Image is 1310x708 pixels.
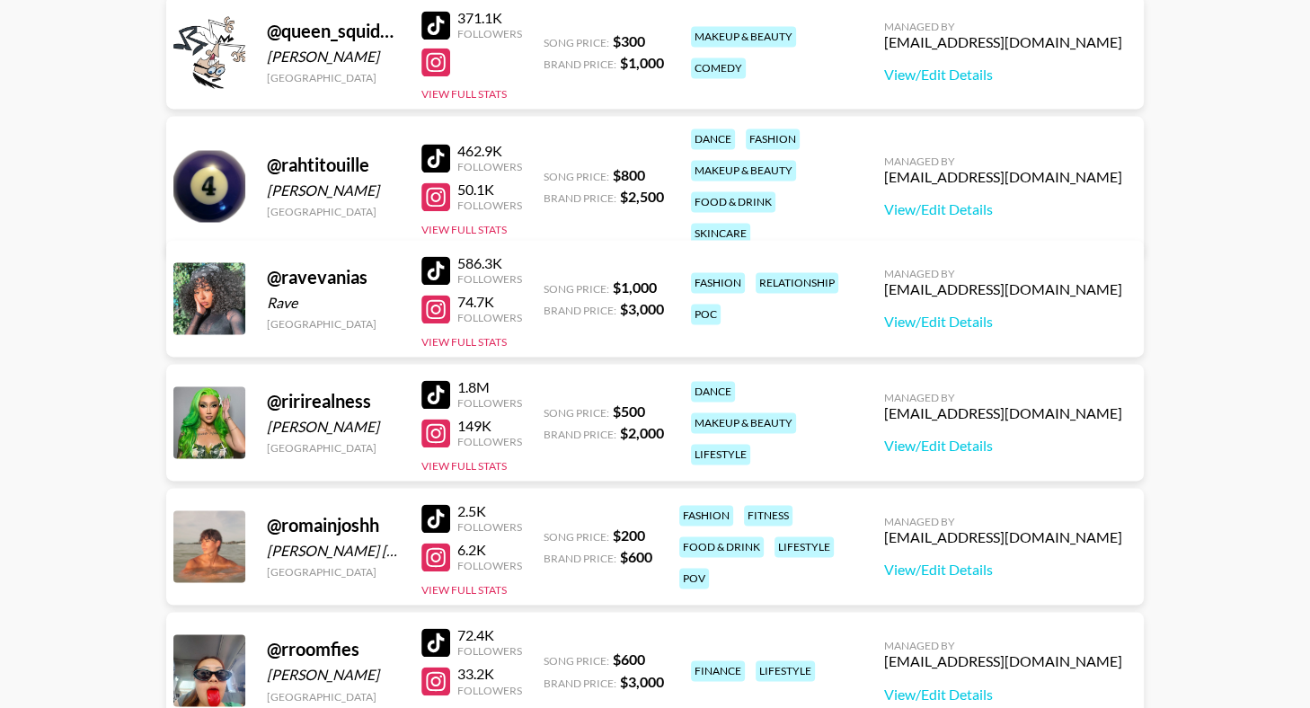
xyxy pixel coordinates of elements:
[267,181,400,199] div: [PERSON_NAME]
[691,660,745,681] div: finance
[421,223,507,236] button: View Full Stats
[457,541,522,559] div: 6.2K
[267,205,400,218] div: [GEOGRAPHIC_DATA]
[691,191,775,212] div: food & drink
[544,654,609,668] span: Song Price:
[267,266,400,288] div: @ ravevanias
[544,552,616,565] span: Brand Price:
[620,54,664,71] strong: $ 1,000
[884,155,1122,168] div: Managed By
[457,142,522,160] div: 462.9K
[544,170,609,183] span: Song Price:
[544,58,616,71] span: Brand Price:
[884,267,1122,280] div: Managed By
[691,223,750,243] div: skincare
[620,548,652,565] strong: $ 600
[267,48,400,66] div: [PERSON_NAME]
[613,527,645,544] strong: $ 200
[267,154,400,176] div: @ rahtitouille
[613,32,645,49] strong: $ 300
[620,424,664,441] strong: $ 2,000
[884,391,1122,404] div: Managed By
[421,459,507,473] button: View Full Stats
[884,561,1122,579] a: View/Edit Details
[884,437,1122,455] a: View/Edit Details
[884,652,1122,670] div: [EMAIL_ADDRESS][DOMAIN_NAME]
[884,33,1122,51] div: [EMAIL_ADDRESS][DOMAIN_NAME]
[884,168,1122,186] div: [EMAIL_ADDRESS][DOMAIN_NAME]
[756,272,838,293] div: relationship
[679,536,764,557] div: food & drink
[544,406,609,420] span: Song Price:
[457,502,522,520] div: 2.5K
[691,304,721,324] div: poc
[457,293,522,311] div: 74.7K
[457,199,522,212] div: Followers
[691,444,750,465] div: lifestyle
[544,676,616,689] span: Brand Price:
[267,514,400,536] div: @ romainjoshh
[884,20,1122,33] div: Managed By
[884,685,1122,703] a: View/Edit Details
[267,71,400,84] div: [GEOGRAPHIC_DATA]
[267,317,400,331] div: [GEOGRAPHIC_DATA]
[884,515,1122,528] div: Managed By
[884,280,1122,298] div: [EMAIL_ADDRESS][DOMAIN_NAME]
[746,128,800,149] div: fashion
[267,689,400,703] div: [GEOGRAPHIC_DATA]
[457,520,522,534] div: Followers
[691,412,796,433] div: makeup & beauty
[691,128,735,149] div: dance
[267,418,400,436] div: [PERSON_NAME]
[457,311,522,324] div: Followers
[457,665,522,683] div: 33.2K
[421,583,507,597] button: View Full Stats
[457,254,522,272] div: 586.3K
[544,530,609,544] span: Song Price:
[457,181,522,199] div: 50.1K
[679,505,733,526] div: fashion
[267,565,400,579] div: [GEOGRAPHIC_DATA]
[457,378,522,396] div: 1.8M
[613,166,645,183] strong: $ 800
[613,650,645,668] strong: $ 600
[457,417,522,435] div: 149K
[267,441,400,455] div: [GEOGRAPHIC_DATA]
[744,505,792,526] div: fitness
[884,404,1122,422] div: [EMAIL_ADDRESS][DOMAIN_NAME]
[544,304,616,317] span: Brand Price:
[613,279,657,296] strong: $ 1,000
[457,644,522,658] div: Followers
[691,160,796,181] div: makeup & beauty
[457,559,522,572] div: Followers
[544,36,609,49] span: Song Price:
[457,160,522,173] div: Followers
[421,87,507,101] button: View Full Stats
[884,528,1122,546] div: [EMAIL_ADDRESS][DOMAIN_NAME]
[613,403,645,420] strong: $ 500
[691,381,735,402] div: dance
[544,428,616,441] span: Brand Price:
[884,66,1122,84] a: View/Edit Details
[620,672,664,689] strong: $ 3,000
[457,435,522,448] div: Followers
[756,660,815,681] div: lifestyle
[457,396,522,410] div: Followers
[679,568,709,589] div: pov
[421,335,507,349] button: View Full Stats
[884,639,1122,652] div: Managed By
[691,58,746,78] div: comedy
[774,536,834,557] div: lifestyle
[267,294,400,312] div: Rave
[267,542,400,560] div: [PERSON_NAME] [PERSON_NAME]
[884,313,1122,331] a: View/Edit Details
[544,282,609,296] span: Song Price:
[620,300,664,317] strong: $ 3,000
[620,188,664,205] strong: $ 2,500
[457,626,522,644] div: 72.4K
[691,26,796,47] div: makeup & beauty
[267,390,400,412] div: @ ririrealness
[691,272,745,293] div: fashion
[457,683,522,696] div: Followers
[457,272,522,286] div: Followers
